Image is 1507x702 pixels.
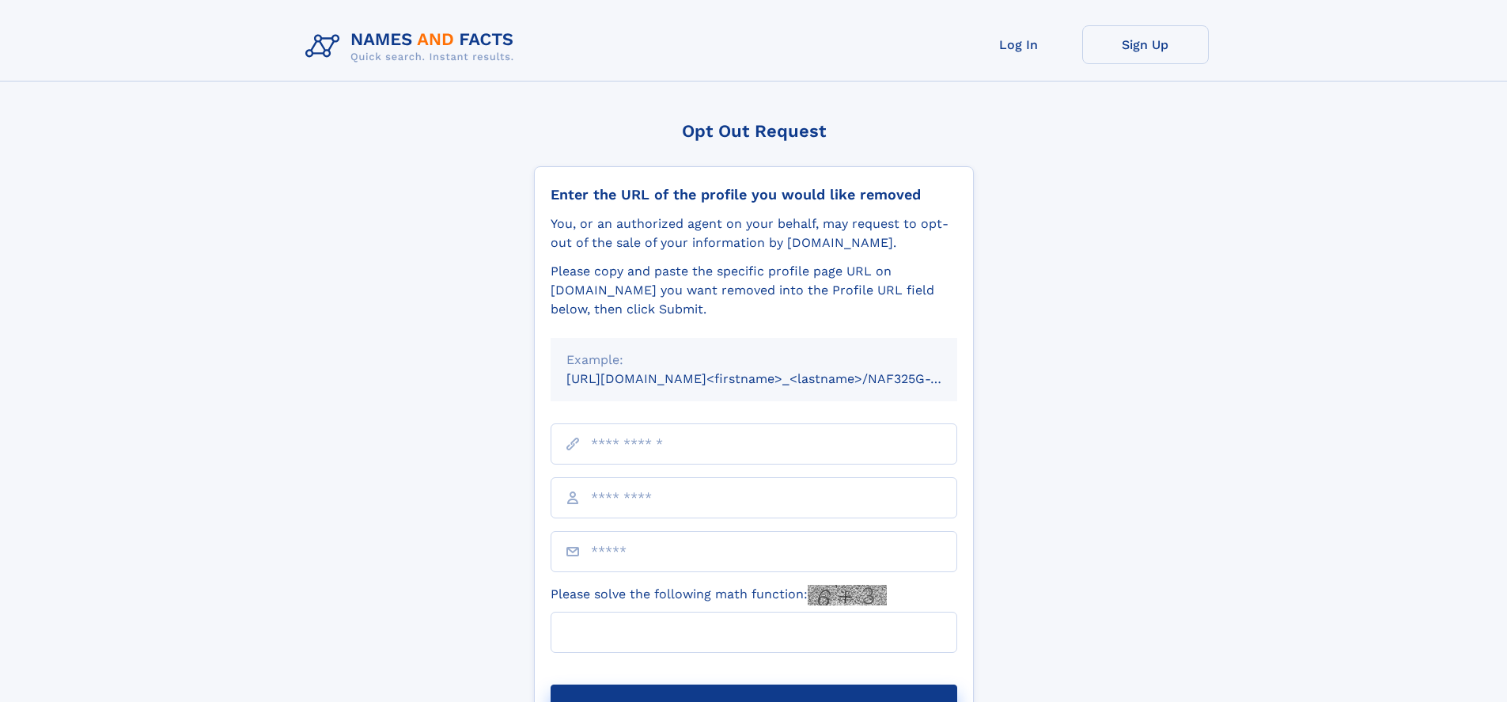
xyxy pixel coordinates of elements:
[299,25,527,68] img: Logo Names and Facts
[551,214,957,252] div: You, or an authorized agent on your behalf, may request to opt-out of the sale of your informatio...
[566,371,987,386] small: [URL][DOMAIN_NAME]<firstname>_<lastname>/NAF325G-xxxxxxxx
[956,25,1082,64] a: Log In
[1082,25,1209,64] a: Sign Up
[566,351,941,370] div: Example:
[551,262,957,319] div: Please copy and paste the specific profile page URL on [DOMAIN_NAME] you want removed into the Pr...
[551,585,887,605] label: Please solve the following math function:
[534,121,974,141] div: Opt Out Request
[551,186,957,203] div: Enter the URL of the profile you would like removed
